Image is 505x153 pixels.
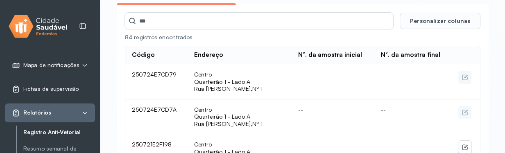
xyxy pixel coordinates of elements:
[12,85,88,93] a: Fichas de supervisão
[194,78,285,85] span: Quarteirão 1 - Lado A
[125,99,188,135] td: 250724E7CD7A
[252,120,262,127] span: Nº 1
[298,51,362,59] div: N°. da amostra inicial
[380,51,440,59] div: N°. da amostra final
[23,129,95,136] a: Registro Anti-Vetorial
[252,85,262,92] span: Nº 1
[23,127,95,137] a: Registro Anti-Vetorial
[194,113,285,120] span: Quarteirão 1 - Lado A
[374,99,452,135] td: --
[194,85,252,92] span: Rua [PERSON_NAME],
[23,62,79,69] span: Mapa de notificações
[125,64,188,99] td: 250724E7CD79
[194,141,212,148] span: Centro
[9,13,68,40] img: logo.svg
[23,109,51,116] span: Relatórios
[194,120,252,127] span: Rua [PERSON_NAME],
[194,71,212,78] span: Centro
[292,64,374,99] td: --
[410,17,470,25] span: Personalizar colunas
[374,64,452,99] td: --
[194,51,223,59] div: Endereço
[400,13,480,29] button: Personalizar colunas
[292,99,374,135] td: --
[23,85,79,92] span: Fichas de supervisão
[132,51,155,59] div: Código
[125,34,393,41] div: 84 registros encontrados
[194,106,212,113] span: Centro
